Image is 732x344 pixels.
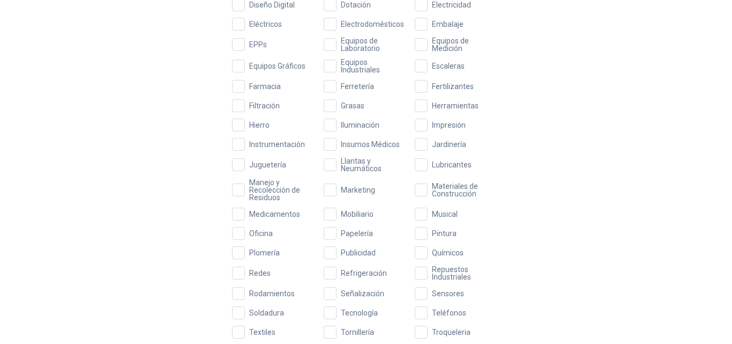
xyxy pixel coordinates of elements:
span: Jardinería [428,141,470,148]
span: Textiles [245,328,280,336]
span: Ferretería [337,83,378,90]
span: Materiales de Construcción [428,182,500,197]
span: Iluminación [337,121,384,129]
span: Musical [428,210,462,218]
span: Refrigeración [337,269,391,277]
span: Farmacia [245,83,285,90]
span: Herramientas [428,102,483,109]
span: Escaleras [428,62,469,70]
span: Papelería [337,230,377,237]
span: Equipos Industriales [337,58,409,74]
span: Equipos Gráficos [245,62,310,70]
span: Rodamientos [245,290,299,297]
span: Eléctricos [245,20,286,28]
span: Manejo y Recolección de Residuos [245,179,317,201]
span: EPPs [245,41,271,48]
span: Sensores [428,290,468,297]
span: Teléfonos [428,309,470,317]
span: Dotación [337,1,375,9]
span: Mobiliario [337,210,378,218]
span: Químicos [428,249,468,257]
span: Instrumentación [245,141,309,148]
span: Troqueleria [428,328,475,336]
span: Electricidad [428,1,475,9]
span: Grasas [337,102,369,109]
span: Oficina [245,230,277,237]
span: Lubricantes [428,161,476,169]
span: Redes [245,269,275,277]
span: Plomería [245,249,284,257]
span: Insumos Médicos [337,141,404,148]
span: Juguetería [245,161,290,169]
span: Impresión [428,121,470,129]
span: Equipos de Laboratorio [337,37,409,52]
span: Pintura [428,230,461,237]
span: Embalaje [428,20,468,28]
span: Filtración [245,102,284,109]
span: Fertilizantes [428,83,478,90]
span: Tornillería [337,328,378,336]
span: Electrodomésticos [337,20,408,28]
span: Soldadura [245,309,288,317]
span: Equipos de Medición [428,37,500,52]
span: Repuestos Industriales [428,266,500,281]
span: Llantas y Neumáticos [337,157,409,172]
span: Tecnología [337,309,382,317]
span: Hierro [245,121,274,129]
span: Marketing [337,186,379,194]
span: Medicamentos [245,210,304,218]
span: Señalización [337,290,389,297]
span: Diseño Digital [245,1,299,9]
span: Publicidad [337,249,380,257]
